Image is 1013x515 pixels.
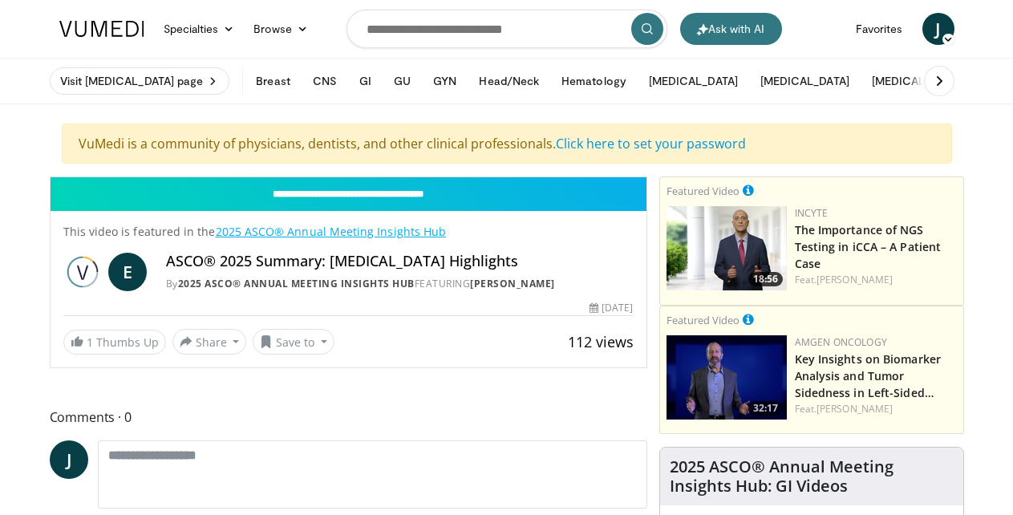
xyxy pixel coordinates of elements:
button: GYN [423,65,466,97]
button: [MEDICAL_DATA] [639,65,748,97]
h4: ASCO® 2025 Summary: [MEDICAL_DATA] Highlights [166,253,634,270]
img: 2025 ASCO® Annual Meeting Insights Hub [63,253,102,291]
button: [MEDICAL_DATA] [751,65,859,97]
small: Featured Video [667,313,739,327]
a: [PERSON_NAME] [470,277,555,290]
a: 2025 ASCO® Annual Meeting Insights Hub [216,224,447,239]
span: 18:56 [748,272,783,286]
button: Head/Neck [469,65,549,97]
button: Share [172,329,247,355]
a: Favorites [846,13,913,45]
a: Specialties [154,13,245,45]
img: VuMedi Logo [59,21,144,37]
a: Incyte [795,206,829,220]
a: Amgen Oncology [795,335,887,349]
div: Feat. [795,402,957,416]
a: 18:56 [667,206,787,290]
a: [PERSON_NAME] [816,402,893,416]
button: Hematology [552,65,636,97]
a: 32:17 [667,335,787,420]
a: Click here to set your password [556,135,746,152]
span: 32:17 [748,401,783,416]
p: This video is featured in the [63,224,634,240]
div: VuMedi is a community of physicians, dentists, and other clinical professionals. [62,124,952,164]
a: 1 Thumbs Up [63,330,166,355]
button: GI [350,65,381,97]
div: By FEATURING [166,277,634,291]
a: 2025 ASCO® Annual Meeting Insights Hub [178,277,415,290]
button: GU [384,65,420,97]
a: [PERSON_NAME] [816,273,893,286]
img: 5ecd434b-3529-46b9-a096-7519503420a4.png.150x105_q85_crop-smart_upscale.jpg [667,335,787,420]
input: Search topics, interventions [346,10,667,48]
button: CNS [303,65,346,97]
a: Visit [MEDICAL_DATA] page [50,67,230,95]
span: 1 [87,335,93,350]
a: E [108,253,147,291]
a: Browse [244,13,318,45]
img: 6827cc40-db74-4ebb-97c5-13e529cfd6fb.png.150x105_q85_crop-smart_upscale.png [667,206,787,290]
button: Ask with AI [680,13,782,45]
button: [MEDICAL_DATA] [862,65,970,97]
h4: 2025 ASCO® Annual Meeting Insights Hub: GI Videos [670,457,954,496]
div: [DATE] [590,301,633,315]
span: 112 views [568,332,634,351]
a: Key Insights on Biomarker Analysis and Tumor Sidedness in Left-Sided… [795,351,942,400]
a: J [922,13,954,45]
small: Featured Video [667,184,739,198]
button: Save to [253,329,334,355]
span: Comments 0 [50,407,647,428]
a: J [50,440,88,479]
button: Breast [246,65,299,97]
a: The Importance of NGS Testing in iCCA – A Patient Case [795,222,942,271]
div: Feat. [795,273,957,287]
